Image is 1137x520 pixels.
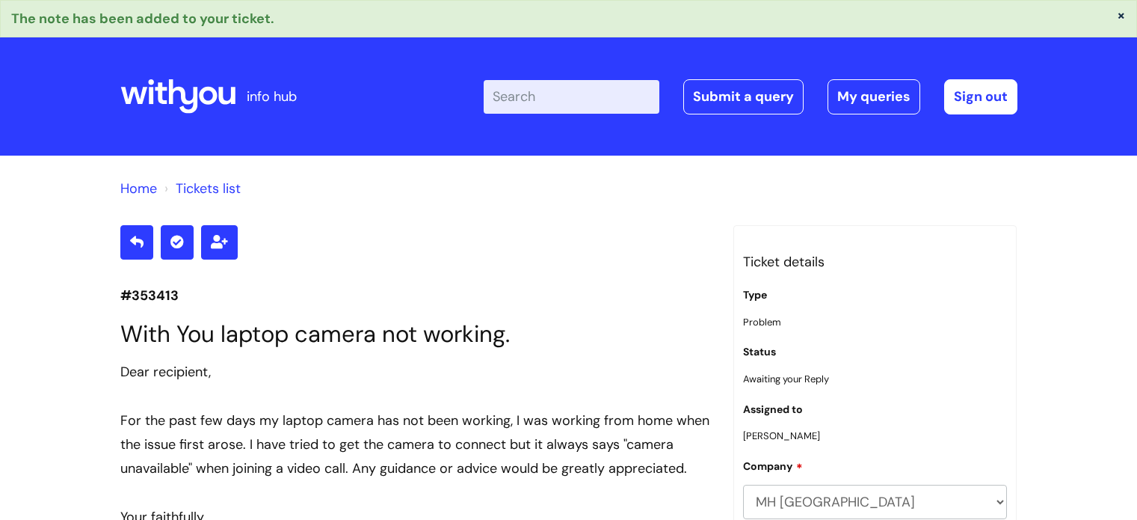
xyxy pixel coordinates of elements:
a: Sign out [944,79,1017,114]
p: info hub [247,85,297,108]
p: [PERSON_NAME] [743,427,1008,444]
label: Company [743,458,803,473]
div: | - [484,79,1017,114]
label: Assigned to [743,403,803,416]
a: My queries [828,79,920,114]
h1: With You laptop camera not working. [120,320,711,348]
li: Tickets list [161,177,241,201]
a: Tickets list [176,180,241,198]
p: Awaiting your Reply [743,370,1008,388]
h3: Ticket details [743,250,1008,274]
label: Status [743,346,776,358]
div: For the past few days my laptop camera has not been working, I was working from home when the iss... [120,409,711,481]
a: Home [120,180,157,198]
a: Submit a query [683,79,804,114]
p: Problem [743,313,1008,331]
p: #353413 [120,284,711,308]
label: Type [743,289,767,302]
button: × [1117,8,1126,22]
li: Solution home [120,177,157,201]
input: Search [484,80,659,113]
